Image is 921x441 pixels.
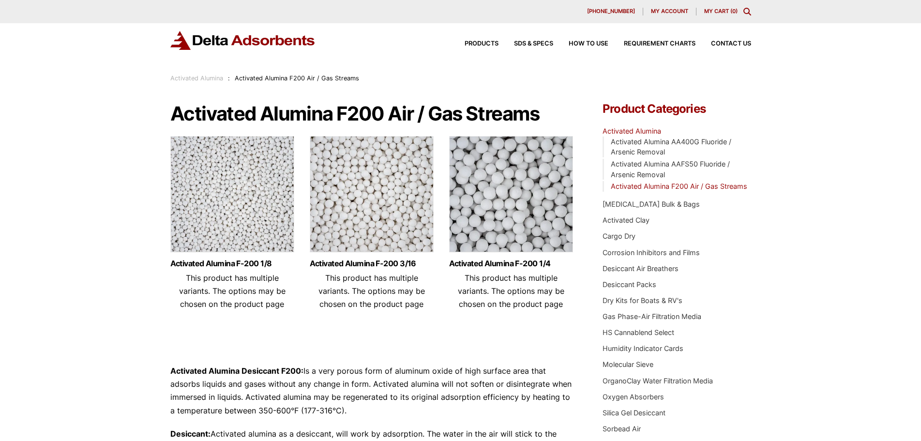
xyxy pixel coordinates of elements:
a: Gas Phase-Air Filtration Media [603,312,701,320]
span: This product has multiple variants. The options may be chosen on the product page [458,273,564,309]
span: Products [465,41,498,47]
a: Activated Clay [603,216,649,224]
div: Toggle Modal Content [743,8,751,15]
a: Oxygen Absorbers [603,393,664,401]
a: Contact Us [695,41,751,47]
span: My account [651,9,688,14]
a: Dry Kits for Boats & RV's [603,296,682,304]
a: Corrosion Inhibitors and Films [603,248,700,257]
strong: Desiccant: [170,429,211,439]
a: Activated Alumina AAFS50 Fluoride / Arsenic Removal [611,160,730,179]
span: This product has multiple variants. The options may be chosen on the product page [179,273,286,309]
a: OrganoClay Water Filtration Media [603,377,713,385]
span: 0 [732,8,736,15]
a: Activated Alumina F-200 3/16 [310,259,434,268]
a: HS Cannablend Select [603,328,674,336]
a: Activated Alumina [603,127,661,135]
h1: Activated Alumina F200 Air / Gas Streams [170,103,574,124]
a: SDS & SPECS [498,41,553,47]
span: Activated Alumina F200 Air / Gas Streams [235,75,359,82]
span: [PHONE_NUMBER] [587,9,635,14]
span: : [228,75,230,82]
a: How to Use [553,41,608,47]
a: My account [643,8,696,15]
span: SDS & SPECS [514,41,553,47]
strong: Activated Alumina Desiccant F200: [170,366,303,376]
a: [PHONE_NUMBER] [579,8,643,15]
a: Activated Alumina F200 Air / Gas Streams [611,182,747,190]
a: Cargo Dry [603,232,635,240]
span: How to Use [569,41,608,47]
a: Activated Alumina AA400G Fluoride / Arsenic Removal [611,137,731,156]
p: Is a very porous form of aluminum oxide of high surface area that adsorbs liquids and gases witho... [170,365,574,417]
span: Contact Us [711,41,751,47]
a: [MEDICAL_DATA] Bulk & Bags [603,200,700,208]
span: This product has multiple variants. The options may be chosen on the product page [318,273,425,309]
a: Humidity Indicator Cards [603,344,683,352]
a: Products [449,41,498,47]
a: Silica Gel Desiccant [603,409,665,417]
h4: Product Categories [603,103,751,115]
a: Activated Alumina F-200 1/4 [449,259,573,268]
span: Requirement Charts [624,41,695,47]
a: Requirement Charts [608,41,695,47]
a: Desiccant Packs [603,280,656,289]
a: My Cart (0) [704,8,738,15]
a: Activated Alumina F-200 1/8 [170,259,294,268]
a: Desiccant Air Breathers [603,264,679,273]
a: Activated Alumina [170,75,223,82]
img: Delta Adsorbents [170,31,316,50]
a: Sorbead Air [603,425,641,433]
a: Molecular Sieve [603,360,653,368]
